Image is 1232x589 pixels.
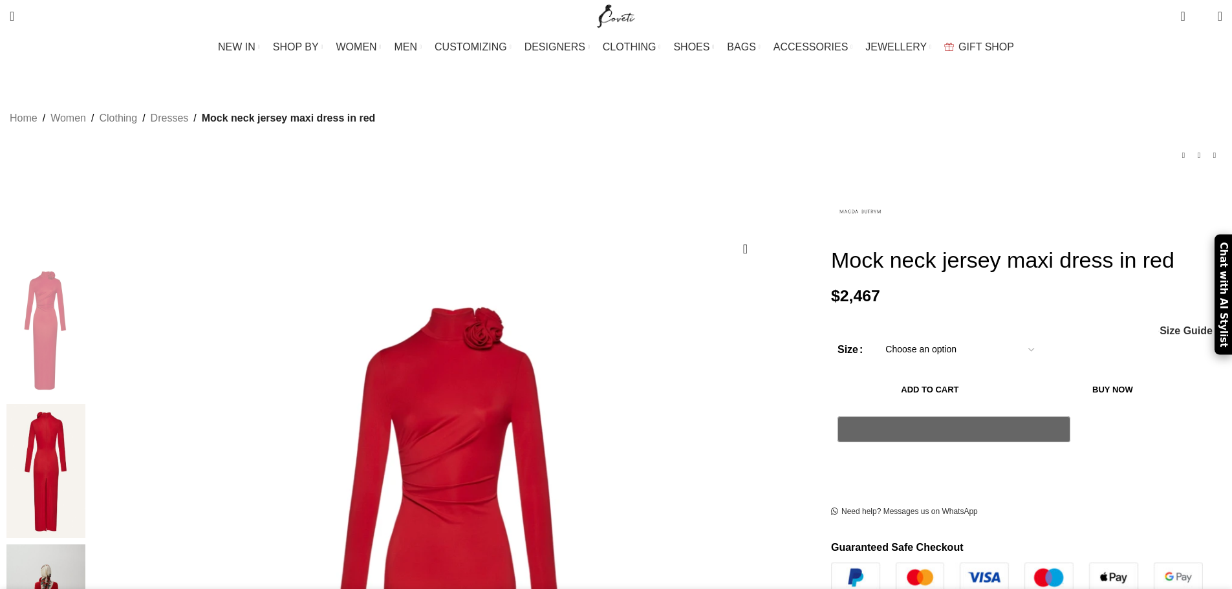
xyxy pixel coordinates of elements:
img: Magda Butrym dress [6,404,85,539]
button: Pay with GPay [838,416,1070,442]
a: Need help? Messages us on WhatsApp [831,507,978,517]
img: Magda Butrym [831,182,889,241]
a: WOMEN [336,34,382,60]
img: GiftBag [944,43,954,51]
a: Home [10,110,38,127]
div: My Wishlist [1195,3,1208,29]
span: CUSTOMIZING [435,41,507,53]
a: Search [3,3,21,29]
a: Women [50,110,86,127]
button: Buy now [1029,376,1196,403]
span: MEN [394,41,418,53]
img: Magda Butrym Mock neck jersey maxi dress in red scaled74505 nobg [6,263,85,398]
span: 0 [1182,6,1191,16]
a: ACCESSORIES [773,34,853,60]
a: SHOES [673,34,714,60]
a: CUSTOMIZING [435,34,512,60]
span: JEWELLERY [865,41,927,53]
a: Size Guide [1159,326,1213,336]
a: Dresses [151,110,189,127]
span: BAGS [727,41,755,53]
a: JEWELLERY [865,34,931,60]
bdi: 2,467 [831,287,880,305]
span: Mock neck jersey maxi dress in red [202,110,376,127]
a: MEN [394,34,422,60]
nav: Breadcrumb [10,110,375,127]
a: GIFT SHOP [944,34,1014,60]
span: DESIGNERS [524,41,585,53]
button: Add to cart [838,376,1022,403]
span: ACCESSORIES [773,41,848,53]
a: Previous product [1176,147,1191,163]
a: Site logo [594,10,638,21]
span: SHOES [673,41,709,53]
h1: Mock neck jersey maxi dress in red [831,247,1222,273]
span: CLOTHING [603,41,656,53]
a: Clothing [99,110,137,127]
span: NEW IN [218,41,255,53]
a: BAGS [727,34,760,60]
span: GIFT SHOP [958,41,1014,53]
div: Main navigation [3,34,1229,60]
a: CLOTHING [603,34,661,60]
span: Size Guide [1160,326,1213,336]
a: NEW IN [218,34,260,60]
span: SHOP BY [273,41,319,53]
strong: Guaranteed Safe Checkout [831,542,964,553]
a: SHOP BY [273,34,323,60]
span: WOMEN [336,41,377,53]
a: Next product [1207,147,1222,163]
iframe: Sikker ekspresbetalings-ramme [835,449,1073,480]
span: $ [831,287,840,305]
a: 0 [1174,3,1191,29]
label: Size [838,341,863,358]
span: 0 [1198,13,1207,23]
a: DESIGNERS [524,34,590,60]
